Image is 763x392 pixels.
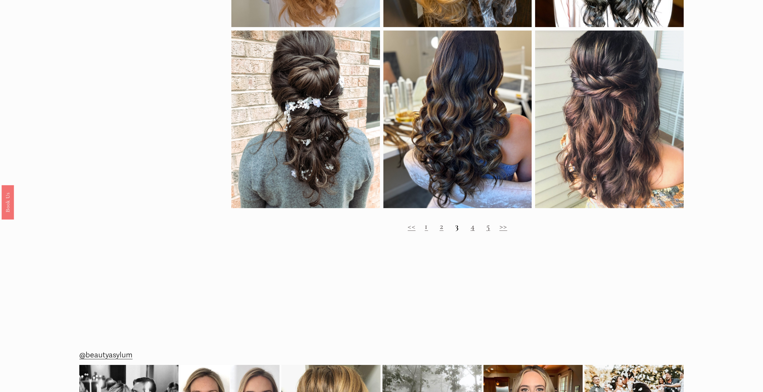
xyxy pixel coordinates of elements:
a: @beautyasylum [79,349,133,362]
a: 5 [486,221,490,231]
a: Book Us [2,185,14,219]
a: << [408,221,415,231]
strong: 3 [455,221,459,231]
a: 2 [440,221,444,231]
a: >> [500,221,507,231]
a: 4 [471,221,475,231]
a: 1 [425,221,428,231]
